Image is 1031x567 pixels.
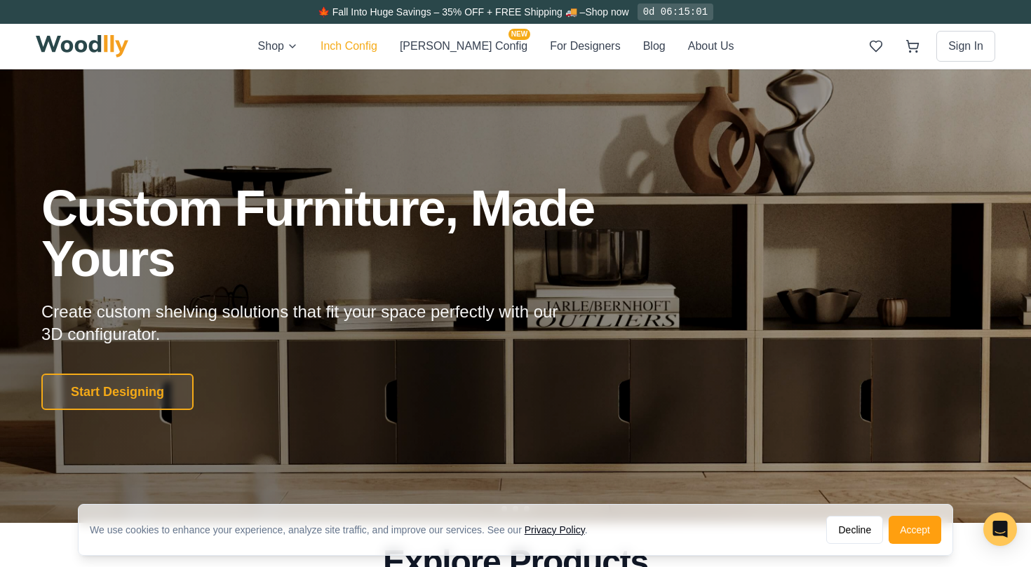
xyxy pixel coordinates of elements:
div: Open Intercom Messenger [983,512,1017,546]
h1: Custom Furniture, Made Yours [41,183,670,284]
button: Blog [643,37,666,55]
button: Accept [889,516,941,544]
button: Sign In [936,31,995,62]
div: 0d 06:15:01 [638,4,713,20]
button: Decline [826,516,883,544]
img: Woodlly [36,35,128,57]
span: 🍁 Fall Into Huge Savings – 35% OFF + FREE Shipping 🚚 – [318,6,585,18]
button: For Designers [550,37,620,55]
button: Inch Config [321,37,377,55]
button: Start Designing [41,374,194,410]
button: [PERSON_NAME] ConfigNEW [400,37,527,55]
p: Create custom shelving solutions that fit your space perfectly with our 3D configurator. [41,301,580,346]
span: NEW [508,29,530,40]
a: Privacy Policy [525,524,585,535]
button: About Us [688,37,734,55]
a: Shop now [585,6,628,18]
button: Shop [258,37,298,55]
div: We use cookies to enhance your experience, analyze site traffic, and improve our services. See our . [90,523,599,537]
